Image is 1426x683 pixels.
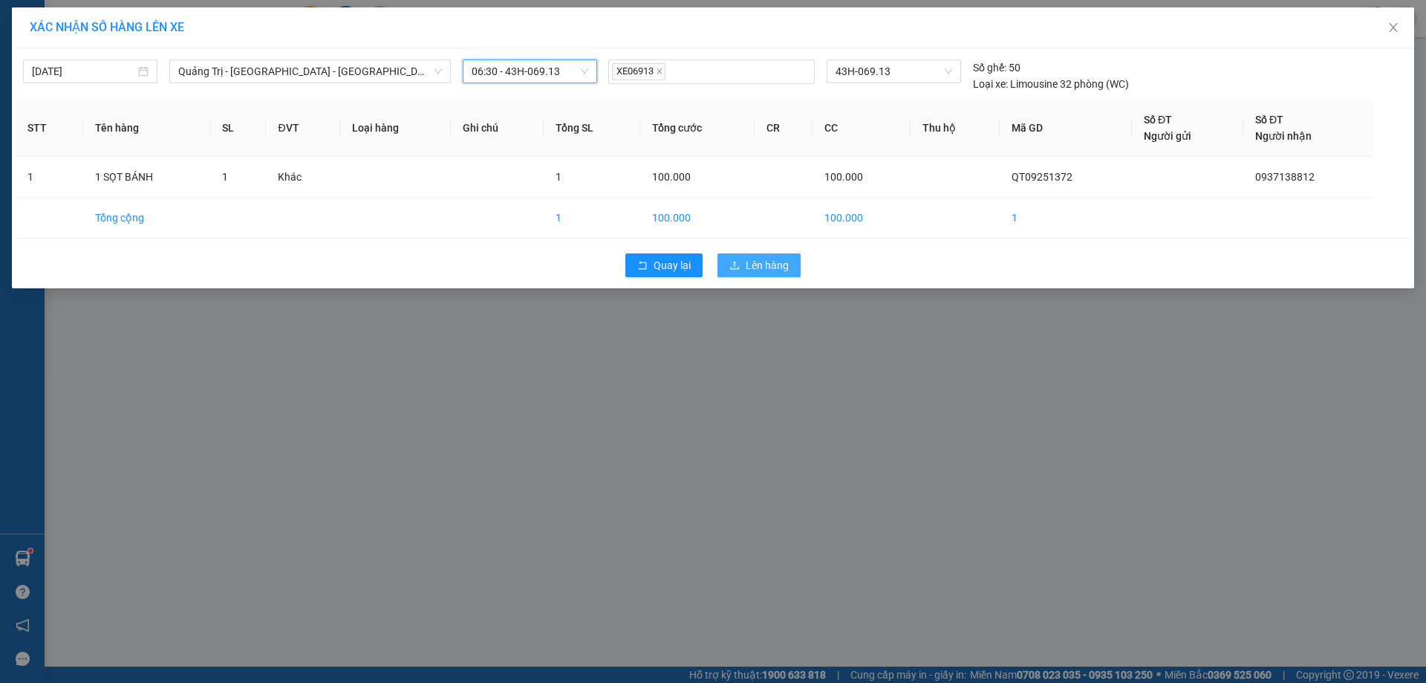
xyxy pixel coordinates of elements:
span: QT09251372 [1012,171,1072,183]
span: Lên hàng [746,257,789,273]
td: 1 [16,157,83,198]
div: 0825301189 [142,48,246,69]
span: Quay lại [654,257,691,273]
div: Limousine 32 phòng (WC) [973,76,1129,92]
td: Khác [266,157,340,198]
span: 100.000 [824,171,863,183]
th: STT [16,100,83,157]
span: down [434,67,443,76]
span: close [1387,22,1399,33]
th: Thu hộ [911,100,1000,157]
td: 1 [1000,198,1132,239]
span: Số ĐT [1144,114,1172,126]
span: 43H-069.13 [836,60,951,82]
span: Quảng Trị - Huế - Đà Nẵng - Vũng Tàu [178,60,442,82]
button: Close [1373,7,1414,49]
th: Ghi chú [451,100,544,157]
td: 1 SỌT BÁNH [83,157,211,198]
span: XÁC NHẬN SỐ HÀNG LÊN XE [30,20,184,34]
span: XE06913 [612,63,665,80]
th: Tổng cước [640,100,755,157]
span: Gửi: [13,14,36,30]
span: Loại xe: [973,76,1008,92]
th: SL [210,100,266,157]
td: 100.000 [813,198,910,239]
td: Tổng cộng [83,198,211,239]
span: Người gửi [1144,130,1191,142]
th: Tên hàng [83,100,211,157]
span: 1 [556,171,561,183]
span: upload [729,260,740,272]
th: Loại hàng [340,100,450,157]
th: ĐVT [266,100,340,157]
th: Tổng SL [544,100,640,157]
span: DĐ: [13,56,34,72]
input: 14/09/2025 [32,63,135,80]
div: 100.000 [11,109,134,127]
span: 0937138812 [1255,171,1315,183]
th: Mã GD [1000,100,1132,157]
span: Người nhận [1255,130,1312,142]
span: 1 [222,171,228,183]
span: rollback [637,260,648,272]
span: Nhận: [142,14,178,30]
div: VP An Sương [142,13,246,48]
td: 1 [544,198,640,239]
span: vp long hưng [13,48,107,100]
td: 100.000 [640,198,755,239]
span: CR : [11,111,34,126]
span: Số ghế: [973,59,1006,76]
button: rollbackQuay lại [625,253,703,277]
div: 50 [973,59,1020,76]
th: CC [813,100,910,157]
th: CR [755,100,813,157]
span: 06:30 - 43H-069.13 [472,60,588,82]
div: VP 330 [PERSON_NAME] [13,13,131,48]
span: close [656,68,663,75]
span: 100.000 [652,171,691,183]
button: uploadLên hàng [717,253,801,277]
span: Số ĐT [1255,114,1283,126]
